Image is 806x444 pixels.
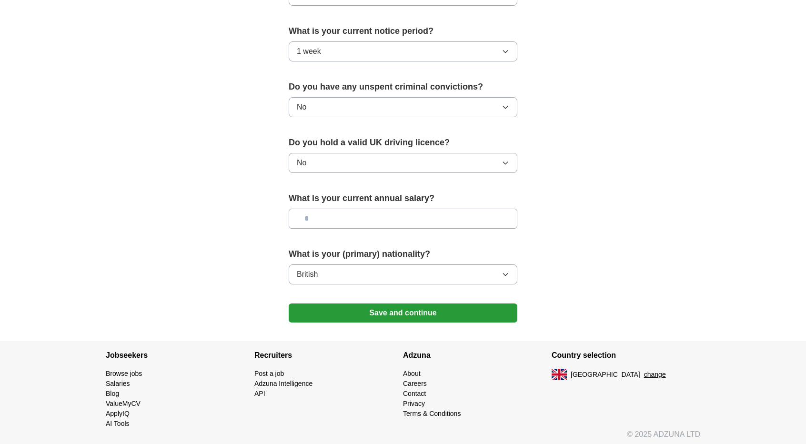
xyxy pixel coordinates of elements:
[289,41,517,61] button: 1 week
[289,25,517,38] label: What is your current notice period?
[403,370,421,377] a: About
[106,420,130,427] a: AI Tools
[644,370,666,380] button: change
[106,400,141,407] a: ValueMyCV
[571,370,640,380] span: [GEOGRAPHIC_DATA]
[297,101,306,113] span: No
[403,400,425,407] a: Privacy
[106,380,130,387] a: Salaries
[552,342,700,369] h4: Country selection
[289,97,517,117] button: No
[403,380,427,387] a: Careers
[552,369,567,380] img: UK flag
[289,248,517,261] label: What is your (primary) nationality?
[297,157,306,169] span: No
[106,390,119,397] a: Blog
[289,264,517,284] button: British
[289,153,517,173] button: No
[254,390,265,397] a: API
[403,410,461,417] a: Terms & Conditions
[254,380,312,387] a: Adzuna Intelligence
[254,370,284,377] a: Post a job
[403,390,426,397] a: Contact
[106,370,142,377] a: Browse jobs
[289,136,517,149] label: Do you hold a valid UK driving licence?
[297,269,318,280] span: British
[289,81,517,93] label: Do you have any unspent criminal convictions?
[297,46,321,57] span: 1 week
[289,303,517,323] button: Save and continue
[106,410,130,417] a: ApplyIQ
[289,192,517,205] label: What is your current annual salary?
